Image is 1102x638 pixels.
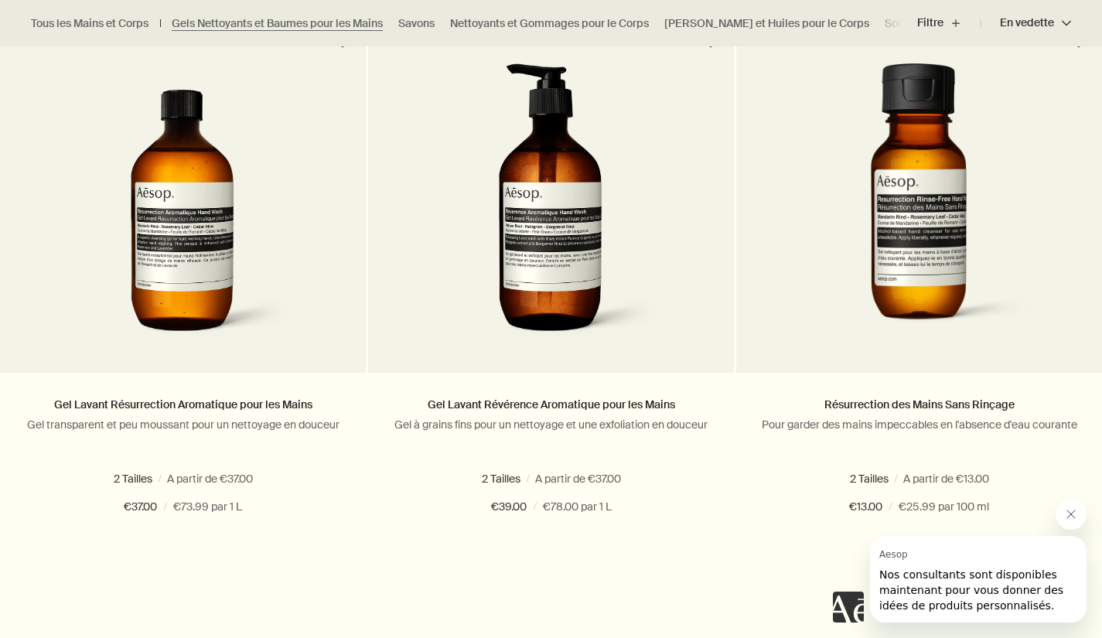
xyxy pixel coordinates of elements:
span: 500 mL [469,472,516,486]
span: €39.00 [491,498,527,517]
span: €13.00 [849,498,882,517]
a: Reverence Aromatique Hand Wash with pump [368,63,734,373]
p: Pour garder des mains impeccables en l'absence d'eau courante [759,418,1079,432]
a: Résurrection des Mains Sans Rinçage [824,397,1015,411]
span: €78.00 par 1 L [543,498,612,517]
a: Tous les Mains et Corps [31,16,148,31]
span: Recharge 500 mL [545,472,643,486]
a: Savons [398,16,435,31]
div: Les incontournables [15,602,115,616]
a: Nettoyants et Gommages pour le Corps [450,16,649,31]
iframe: Message de Aesop [870,536,1087,623]
a: Gel Lavant Révérence Aromatique pour les Mains [428,397,675,411]
span: / [533,498,537,517]
button: Placer sur l'étagère [329,595,357,623]
img: Resurrection Rinse-Free Hand Wash in amber plastic bottle [773,63,1066,350]
img: Reverence Aromatique Hand Wash with pump [435,63,667,350]
span: 500 mL [228,472,275,486]
a: [PERSON_NAME] et Huiles pour le Corps [664,16,869,31]
div: Aesop dit « Nos consultants sont disponibles maintenant pour vous donner des idées de produits pe... [833,499,1087,623]
button: En vedette [981,5,1071,42]
span: €25.99 par 100 ml [899,498,989,517]
img: Aesop Resurrection Aromatique Hand Wash in amber bottle with screw top [67,63,299,350]
p: Gel à grains fins pour un nettoyage et une exfoliation en douceur [391,418,711,432]
span: 50 mL [866,472,906,486]
a: Gel Lavant Résurrection Aromatique pour les Mains [54,397,312,411]
span: / [889,498,892,517]
span: €73.99 par 1 L [173,498,242,517]
a: Gels Nettoyants et Baumes pour les Mains [172,16,383,31]
iframe: Fermer le message de Aesop [1056,499,1087,530]
iframe: pas de contenu [833,592,864,623]
span: Recharge 500 mL [101,472,199,486]
span: 500 mL [936,472,983,486]
a: Soins pour la Bouche et Déodorants [885,16,1063,31]
span: / [163,498,167,517]
span: €37.00 [124,498,157,517]
p: Gel transparent et peu moussant pour un nettoyage en douceur [23,418,343,432]
a: Resurrection Rinse-Free Hand Wash in amber plastic bottle [736,63,1102,373]
button: Filtre [917,5,981,42]
button: Placer sur l'étagère [697,595,725,623]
